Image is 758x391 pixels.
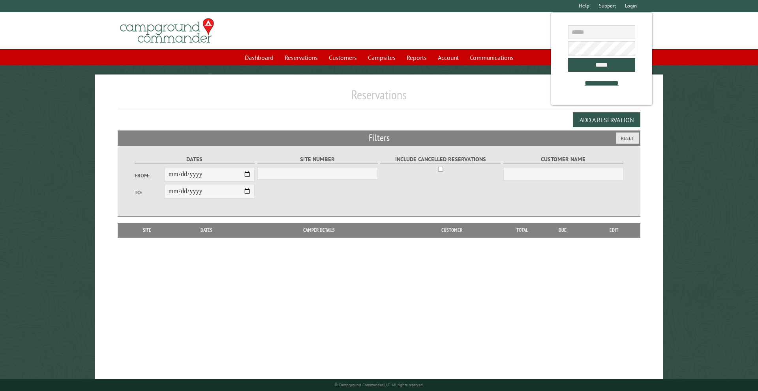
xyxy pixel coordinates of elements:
th: Total [506,223,538,237]
th: Edit [587,223,641,237]
h2: Filters [118,130,641,145]
label: Include Cancelled Reservations [380,155,501,164]
a: Communications [465,50,518,65]
label: Site Number [257,155,378,164]
a: Campsites [363,50,400,65]
label: From: [135,172,165,179]
a: Account [433,50,463,65]
h1: Reservations [118,87,641,109]
a: Customers [324,50,362,65]
small: © Campground Commander LLC. All rights reserved. [334,382,424,387]
th: Due [538,223,587,237]
a: Dashboard [240,50,278,65]
a: Reservations [280,50,323,65]
th: Site [122,223,173,237]
th: Camper Details [240,223,398,237]
button: Reset [616,132,639,144]
label: Dates [135,155,255,164]
label: To: [135,189,165,196]
img: Campground Commander [118,15,216,46]
button: Add a Reservation [573,112,640,127]
th: Customer [398,223,506,237]
a: Reports [402,50,432,65]
label: Customer Name [503,155,624,164]
th: Dates [173,223,240,237]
